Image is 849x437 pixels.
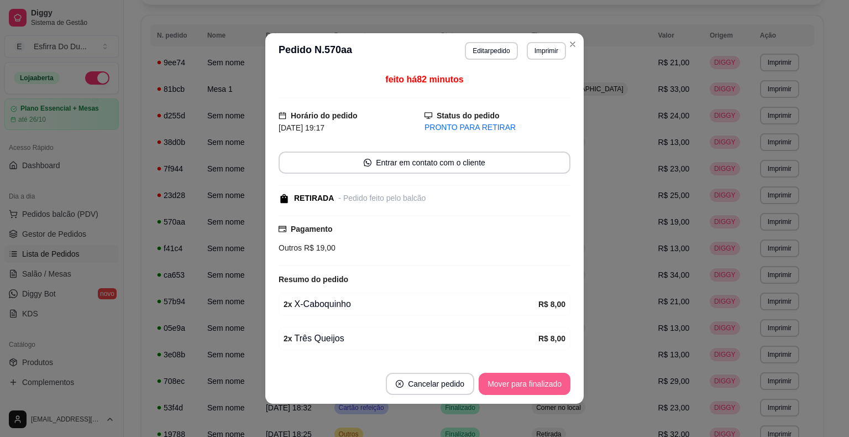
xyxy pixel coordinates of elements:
strong: Pagamento [291,225,332,233]
div: - Pedido feito pelo balcão [338,193,426,204]
strong: 2 x [284,334,292,343]
strong: Status do pedido [437,111,500,120]
span: [DATE] 19:17 [279,123,324,132]
div: RETIRADA [294,193,334,204]
span: close-circle [396,380,403,388]
button: Close [564,35,581,53]
strong: Horário do pedido [291,111,358,120]
strong: 2 x [284,300,292,309]
div: Três Queijos [284,332,538,345]
span: whats-app [364,159,371,167]
strong: Resumo do pedido [279,275,348,284]
div: PRONTO PARA RETIRAR [424,122,570,133]
button: close-circleCancelar pedido [386,373,474,395]
button: Imprimir [527,42,566,60]
span: credit-card [279,225,286,233]
h3: Pedido N. 570aa [279,42,352,60]
span: calendar [279,112,286,119]
button: Mover para finalizado [479,373,570,395]
button: whats-appEntrar em contato com o cliente [279,152,570,174]
strong: R$ 8,00 [538,300,565,309]
span: Outros [279,243,302,252]
span: R$ 19,00 [302,243,336,252]
span: desktop [424,112,432,119]
strong: R$ 8,00 [538,334,565,343]
button: Editarpedido [465,42,517,60]
span: feito há 82 minutos [385,75,463,84]
div: X-Caboquinho [284,298,538,311]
